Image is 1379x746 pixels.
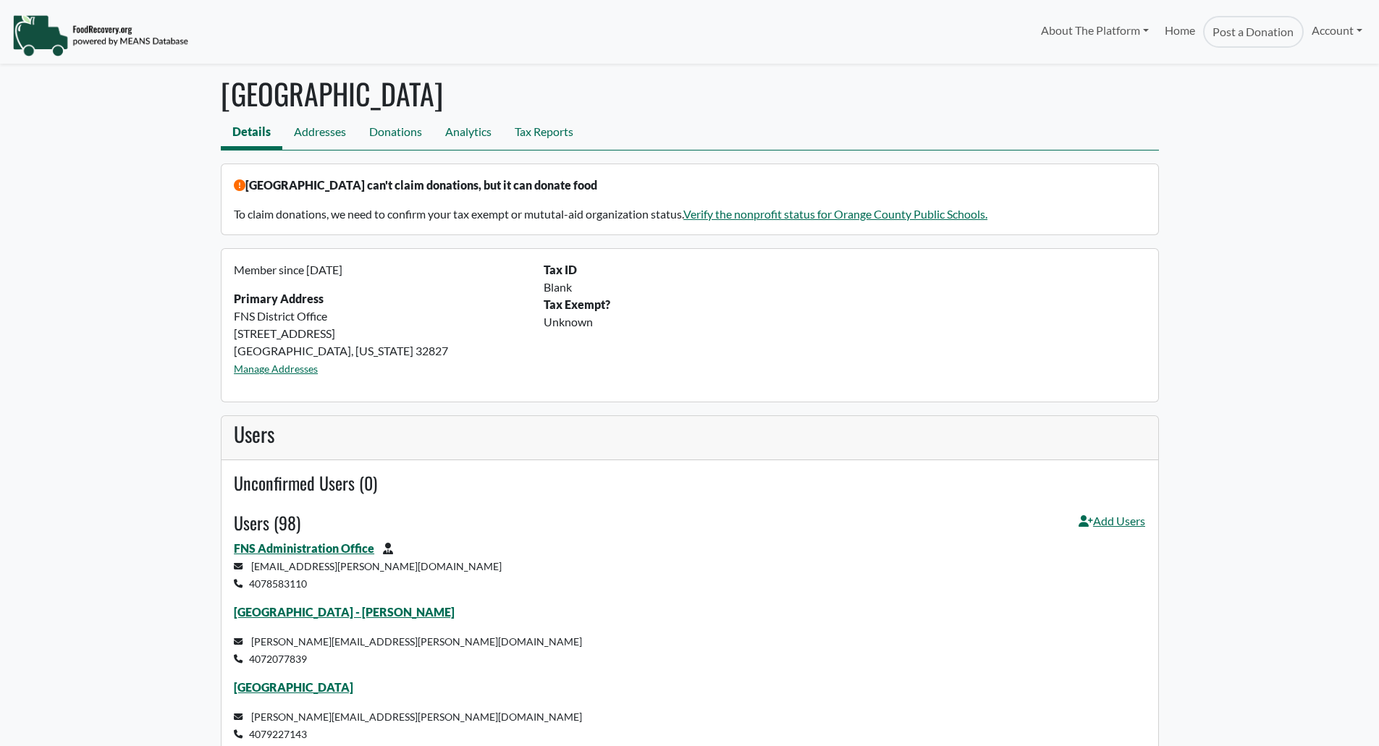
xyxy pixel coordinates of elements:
[225,261,535,389] div: FNS District Office [STREET_ADDRESS] [GEOGRAPHIC_DATA], [US_STATE] 32827
[234,560,502,590] small: [EMAIL_ADDRESS][PERSON_NAME][DOMAIN_NAME] 4078583110
[234,711,582,740] small: [PERSON_NAME][EMAIL_ADDRESS][PERSON_NAME][DOMAIN_NAME] 4079227143
[358,117,434,150] a: Donations
[12,14,188,57] img: NavigationLogo_FoodRecovery-91c16205cd0af1ed486a0f1a7774a6544ea792ac00100771e7dd3ec7c0e58e41.png
[221,76,1159,111] h1: [GEOGRAPHIC_DATA]
[234,605,455,619] a: [GEOGRAPHIC_DATA] - [PERSON_NAME]
[234,177,1145,194] p: [GEOGRAPHIC_DATA] can't claim donations, but it can donate food
[282,117,358,150] a: Addresses
[234,261,526,279] p: Member since [DATE]
[234,422,1145,446] h3: Users
[535,279,1154,296] div: Blank
[1079,512,1145,540] a: Add Users
[1203,16,1303,48] a: Post a Donation
[234,635,582,665] small: [PERSON_NAME][EMAIL_ADDRESS][PERSON_NAME][DOMAIN_NAME] 4072077839
[234,680,353,694] a: [GEOGRAPHIC_DATA]
[535,313,1154,331] div: Unknown
[1304,16,1370,45] a: Account
[503,117,585,150] a: Tax Reports
[544,263,577,276] b: Tax ID
[434,117,503,150] a: Analytics
[234,541,374,555] a: FNS Administration Office
[221,117,282,150] a: Details
[234,512,300,533] h4: Users (98)
[1157,16,1203,48] a: Home
[1032,16,1156,45] a: About The Platform
[234,292,324,305] strong: Primary Address
[234,205,1145,223] p: To claim donations, we need to confirm your tax exempt or mututal-aid organization status.
[234,472,1145,493] h4: Unconfirmed Users (0)
[544,297,610,311] b: Tax Exempt?
[234,363,318,375] a: Manage Addresses
[683,207,987,221] a: Verify the nonprofit status for Orange County Public Schools.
